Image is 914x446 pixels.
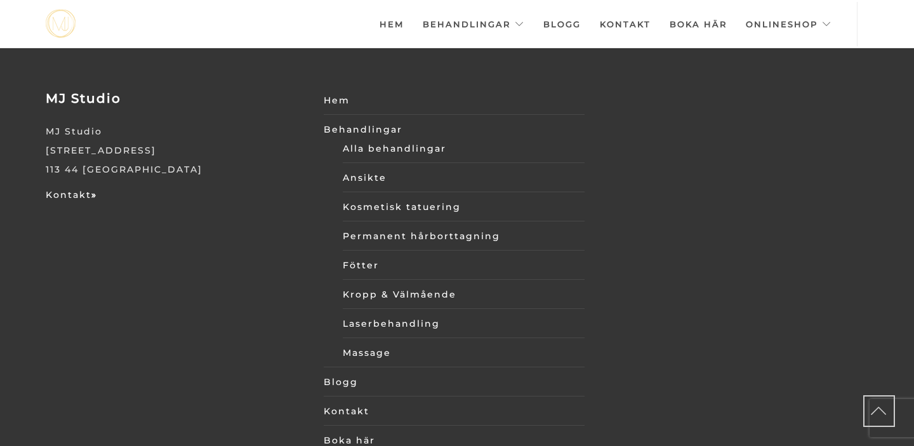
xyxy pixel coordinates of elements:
[343,314,585,333] a: Laserbehandling
[91,189,97,200] strong: »
[324,402,585,421] a: Kontakt
[46,10,76,38] img: mjstudio
[324,120,585,139] a: Behandlingar
[343,285,585,304] a: Kropp & Välmående
[324,91,585,110] a: Hem
[543,2,581,46] a: Blogg
[46,91,307,106] h3: MJ Studio
[46,10,76,38] a: mjstudio mjstudio mjstudio
[343,139,585,158] a: Alla behandlingar
[380,2,404,46] a: Hem
[46,122,307,179] p: MJ Studio [STREET_ADDRESS] 113 44 [GEOGRAPHIC_DATA]
[670,2,727,46] a: Boka här
[343,256,585,275] a: Fötter
[343,168,585,187] a: Ansikte
[46,189,97,200] a: Kontakt»
[343,343,585,362] a: Massage
[600,2,651,46] a: Kontakt
[746,2,831,46] a: Onlineshop
[343,226,585,246] a: Permanent hårborttagning
[423,2,524,46] a: Behandlingar
[324,372,585,391] a: Blogg
[343,197,585,216] a: Kosmetisk tatuering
